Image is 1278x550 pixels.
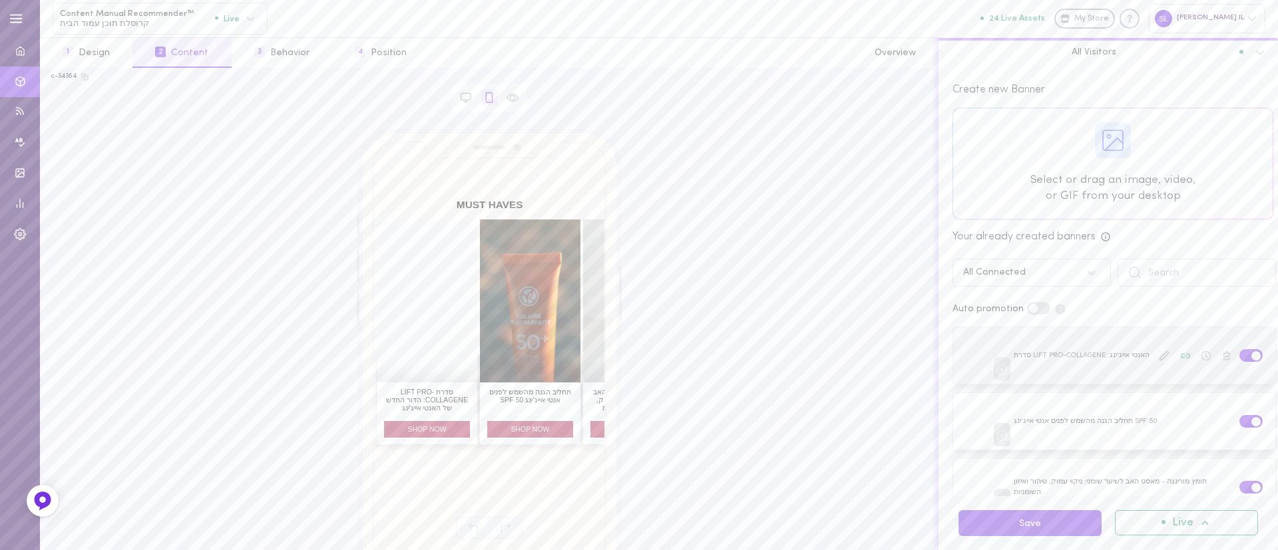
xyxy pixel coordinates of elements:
div: Select or drag an image, video,or GIF from your desktop [953,108,1273,219]
div: Knowledge center [1120,9,1140,29]
a: 24 Live Assets [980,14,1054,23]
span: SHOP NOW [487,421,572,438]
span: 3 [254,47,265,57]
div: c-34364 [51,72,77,81]
button: 24 Live Assets [980,14,1045,23]
span: SHOP NOW [590,421,676,438]
img: Feedback Button [33,491,53,511]
button: 1Design [40,38,132,68]
span: 1 [63,47,73,57]
span: 4 [355,47,365,57]
div: Auto promotion [949,305,1027,314]
span: Redo [489,517,523,539]
span: Content Manual Recommender™ קרוסלת תוכן עמוד הבית [60,9,215,29]
span: Here, you can view all the banners created in your account. Activating a banner ensures it appear... [1100,231,1111,242]
span: Live [215,14,240,23]
button: Overview [852,38,939,68]
h2: MUST HAVES [391,200,589,209]
button: 3Behavior [232,38,332,68]
a: My Store [1054,9,1115,29]
span: Auto promotion means that Dialogue will prioritize content units with the highest CTR. Disabling ... [1054,303,1067,313]
div: Create new Banner [953,82,1273,98]
div: חומץ מורינגה - מאסט האב לשיער שומני: ניקוי עמוק, טיהור ואיזון השומניות [953,458,1276,516]
span: Undo [456,517,489,539]
div: All Connected [963,268,1026,277]
span: Live [1172,517,1193,529]
div: סדרת LIFT PRO-COLLAGENE: הדור החדש של האנטי אייג'ינג [953,327,1276,384]
input: Search [1118,259,1276,287]
button: Save [958,510,1102,536]
span: SHOP NOW [384,421,469,438]
button: 4Position [332,38,429,68]
div: Your already created banners [953,229,1096,245]
span: 2 [155,47,166,57]
div: תחליב הגנה מהשמש לפנים אנטי אייג’ינג SPF 50 [953,392,1276,450]
button: Live [1115,510,1258,535]
span: All Visitors [1072,46,1116,58]
span: My Store [1074,13,1109,25]
div: [PERSON_NAME] IL [1149,4,1265,33]
button: 2Content [132,38,231,68]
